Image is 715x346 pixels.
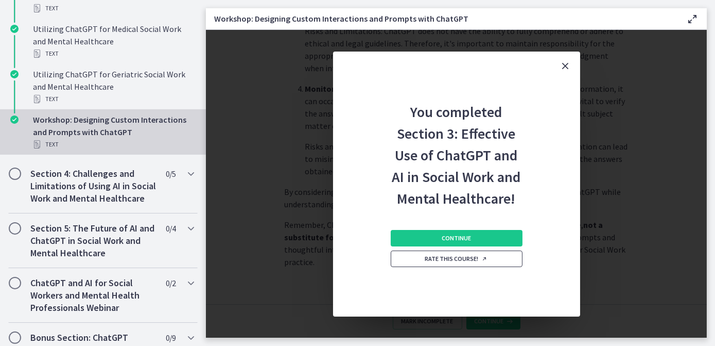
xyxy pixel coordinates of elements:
i: Completed [10,70,19,78]
h2: ChatGPT and AI for Social Workers and Mental Health Professionals Webinar [30,277,156,314]
div: Text [33,93,194,105]
i: Completed [10,116,19,124]
button: Close [551,52,580,80]
div: Text [33,47,194,60]
a: Rate this course! Opens in a new window [391,251,522,267]
span: 0 / 2 [166,277,176,289]
h3: Workshop: Designing Custom Interactions and Prompts with ChatGPT [214,12,670,25]
span: 0 / 9 [166,332,176,344]
div: Utilizing ChatGPT for Medical Social Work and Mental Healthcare [33,23,194,60]
div: Text [33,138,194,151]
span: Continue [442,234,471,242]
div: Utilizing ChatGPT for Geriatric Social Work and Mental Healthcare [33,68,194,105]
button: Continue [391,230,522,246]
h2: Section 4: Challenges and Limitations of Using AI in Social Work and Mental Healthcare [30,168,156,205]
i: Opens in a new window [482,256,488,262]
i: Completed [10,25,19,33]
span: 0 / 5 [166,168,176,180]
span: 0 / 4 [166,222,176,235]
h2: You completed Section 3: Effective Use of ChatGPT and AI in Social Work and Mental Healthcare! [389,80,525,209]
div: Workshop: Designing Custom Interactions and Prompts with ChatGPT [33,113,194,151]
h2: Section 5: The Future of AI and ChatGPT in Social Work and Mental Healthcare [30,222,156,259]
span: Rate this course! [425,255,488,263]
div: Text [33,2,194,14]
